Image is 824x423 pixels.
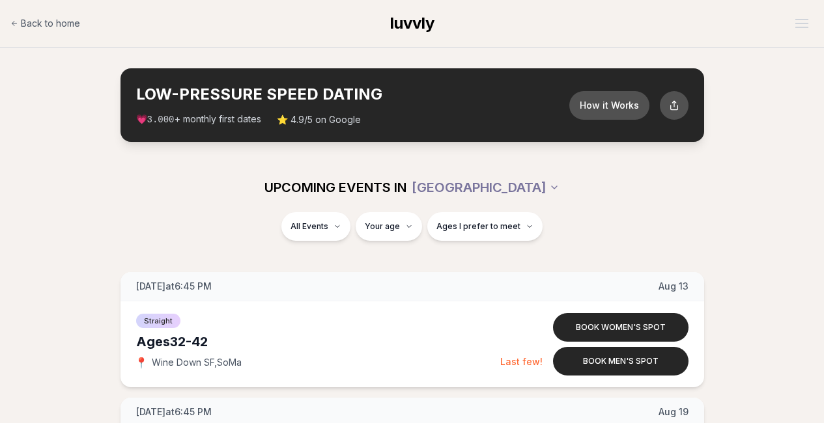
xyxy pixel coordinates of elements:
span: [DATE] at 6:45 PM [136,405,212,418]
span: [DATE] at 6:45 PM [136,280,212,293]
span: luvvly [390,14,434,33]
span: Back to home [21,17,80,30]
span: ⭐ 4.9/5 on Google [277,113,361,126]
h2: LOW-PRESSURE SPEED DATING [136,84,569,105]
span: 📍 [136,357,147,368]
span: Your age [365,221,400,232]
span: Aug 19 [659,405,689,418]
span: Aug 13 [659,280,689,293]
button: Book men's spot [553,347,689,375]
span: All Events [291,221,328,232]
a: Back to home [10,10,80,36]
span: Last few! [500,356,543,367]
button: How it Works [569,91,649,120]
span: 💗 + monthly first dates [136,113,261,126]
span: Ages I prefer to meet [436,221,520,232]
button: Book women's spot [553,313,689,342]
button: Ages I prefer to meet [427,212,543,241]
button: All Events [281,212,350,241]
button: [GEOGRAPHIC_DATA] [412,173,560,202]
div: Ages 32-42 [136,333,500,351]
a: luvvly [390,13,434,34]
span: Straight [136,314,180,328]
button: Your age [356,212,422,241]
span: UPCOMING EVENTS IN [264,178,406,197]
button: Open menu [790,14,814,33]
span: Wine Down SF , SoMa [152,356,242,369]
span: 3.000 [147,115,175,125]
